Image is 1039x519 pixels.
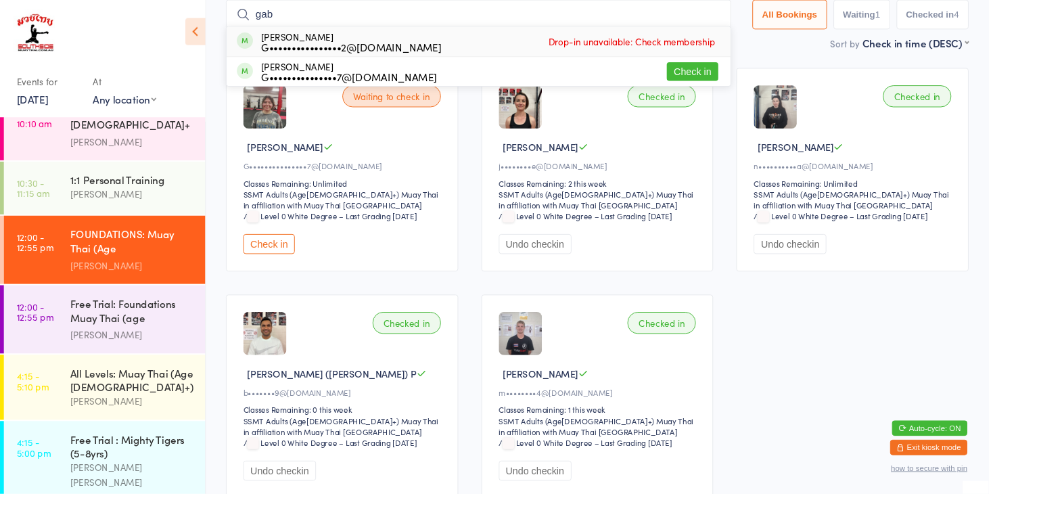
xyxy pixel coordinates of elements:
div: 1:1 Personal Training [74,181,204,196]
div: Waiting to check in [360,90,463,113]
div: n••••••••••a@[DOMAIN_NAME] [792,168,1004,180]
div: Any location [97,97,164,112]
a: 10:30 -11:15 am1:1 Personal Training[PERSON_NAME] [4,170,216,225]
a: [DATE] [18,97,51,112]
time: 9:15 - 10:10 am [18,114,54,135]
span: [PERSON_NAME] [528,386,608,400]
a: 12:00 -12:55 pmFOUNDATIONS: Muay Thai (Age [DEMOGRAPHIC_DATA]+)[PERSON_NAME] [4,227,216,298]
div: Free Trial: Foundations Muay Thai (age [DEMOGRAPHIC_DATA]+ years) [74,311,204,344]
div: [PERSON_NAME] [74,141,204,157]
div: SSMT Adults (Age[DEMOGRAPHIC_DATA]+) Muay Thai in affiliation with Muay Thai [GEOGRAPHIC_DATA] [256,436,467,459]
img: Southside Muay Thai & Fitness [14,10,60,61]
div: Check in time (DESC) [906,38,1018,53]
div: Checked in [660,90,731,113]
label: Sort by [873,39,904,53]
div: b•••••••9@[DOMAIN_NAME] [256,407,467,418]
div: Classes Remaining: 0 this week [256,425,467,436]
time: 4:15 - 5:00 pm [18,459,53,481]
button: Exit kiosk mode [936,462,1017,478]
span: / Level 0 White Degree – Last Grading [DATE] [524,221,707,233]
div: m••••••••4@[DOMAIN_NAME] [524,407,736,418]
img: image1756088648.png [524,328,570,374]
img: image1755570545.png [256,328,301,374]
div: [PERSON_NAME] [74,271,204,287]
button: Undo checkin [524,246,601,267]
div: [PERSON_NAME] [275,33,464,55]
div: 4 [1002,10,1008,21]
span: / Level 0 White Degree – Last Grading [DATE] [256,221,438,233]
span: [PERSON_NAME] [260,148,340,162]
img: image1759199259.png [792,90,837,135]
a: 12:00 -12:55 pmFree Trial: Foundations Muay Thai (age [DEMOGRAPHIC_DATA]+ years)[PERSON_NAME] [4,300,216,371]
div: j••••••••e@[DOMAIN_NAME] [524,168,736,180]
div: At [97,74,164,97]
a: 4:15 -5:10 pmAll Levels: Muay Thai (Age [DEMOGRAPHIC_DATA]+)[PERSON_NAME] [4,373,216,441]
time: 4:15 - 5:10 pm [18,390,51,411]
time: 12:00 - 12:55 pm [18,244,56,265]
a: 9:15 -10:10 amFree Trial: Muay Thai (age [DEMOGRAPHIC_DATA]+ years)[PERSON_NAME] [4,97,216,168]
div: [PERSON_NAME] [74,414,204,430]
div: Free Trial : Mighty Tigers (5-8yrs) [74,454,204,484]
img: image1755573801.png [524,90,570,135]
span: [PERSON_NAME] [528,148,608,162]
div: G•••••••••••••••7@[DOMAIN_NAME] [275,76,459,87]
time: 12:00 - 12:55 pm [18,317,56,338]
span: Drop-in unavailable: Check membership [573,34,755,54]
div: SSMT Adults (Age[DEMOGRAPHIC_DATA]+) Muay Thai in affiliation with Muay Thai [GEOGRAPHIC_DATA] [524,436,736,459]
img: image1759913034.png [256,90,301,135]
span: / Level 0 White Degree – Last Grading [DATE] [524,459,707,471]
span: / Level 0 White Degree – Last Grading [DATE] [256,459,438,471]
button: Auto-cycle: ON [938,442,1017,458]
div: 1 [920,10,925,21]
div: Checked in [392,328,463,351]
div: Checked in [660,328,731,351]
span: [PERSON_NAME] ([PERSON_NAME]) P [260,386,438,400]
span: [PERSON_NAME] [796,148,876,162]
div: SSMT Adults (Age[DEMOGRAPHIC_DATA]+) Muay Thai in affiliation with Muay Thai [GEOGRAPHIC_DATA] [524,198,736,221]
div: FOUNDATIONS: Muay Thai (Age [DEMOGRAPHIC_DATA]+) [74,238,204,271]
span: / Level 0 White Degree – Last Grading [DATE] [792,221,975,233]
div: All Levels: Muay Thai (Age [DEMOGRAPHIC_DATA]+) [74,384,204,414]
button: how to secure with pin [936,487,1017,497]
div: G•••••••••••••••7@[DOMAIN_NAME] [256,168,467,180]
div: Classes Remaining: 2 this week [524,187,736,198]
button: Check in [256,246,310,267]
button: Undo checkin [524,484,601,505]
div: G••••••••••••••••2@[DOMAIN_NAME] [275,44,464,55]
div: [PERSON_NAME] [275,65,459,87]
button: Undo checkin [256,484,332,505]
div: Classes Remaining: Unlimited [792,187,1004,198]
button: Check in [701,66,755,85]
div: [PERSON_NAME] [74,344,204,360]
div: [PERSON_NAME] [PERSON_NAME] [74,484,204,515]
div: Free Trial: Muay Thai (age [DEMOGRAPHIC_DATA]+ years) [74,108,204,141]
div: Checked in [928,90,1000,113]
div: Events for [18,74,84,97]
time: 10:30 - 11:15 am [18,187,52,208]
div: SSMT Adults (Age[DEMOGRAPHIC_DATA]+) Muay Thai in affiliation with Muay Thai [GEOGRAPHIC_DATA] [792,198,1004,221]
div: [PERSON_NAME] [74,196,204,212]
button: Undo checkin [792,246,869,267]
div: SSMT Adults (Age[DEMOGRAPHIC_DATA]+) Muay Thai in affiliation with Muay Thai [GEOGRAPHIC_DATA] [256,198,467,221]
div: Classes Remaining: 1 this week [524,425,736,436]
div: Classes Remaining: Unlimited [256,187,467,198]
